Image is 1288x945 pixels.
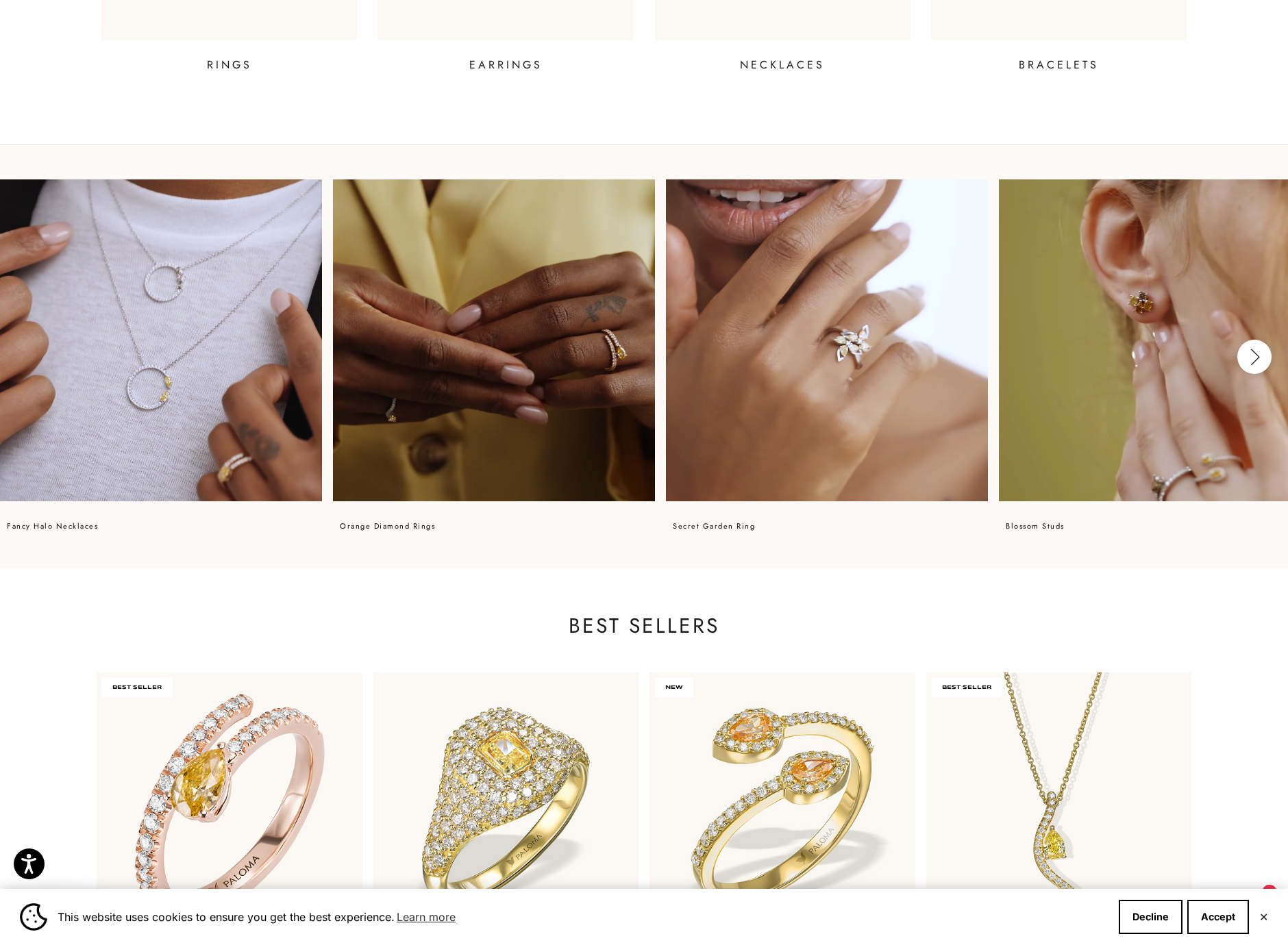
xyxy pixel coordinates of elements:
[926,672,1192,938] img: #YellowGold
[58,907,1108,927] span: This website uses cookies to ensure you get the best experience.
[1259,913,1268,921] button: Close
[740,57,825,73] p: NECKLACES
[673,518,755,534] p: Secret Garden ring
[7,518,98,534] p: fancy halo necklaces
[666,179,988,534] a: Secret Garden ring
[569,611,719,640] a: Best Sellers
[97,672,362,938] img: #RoseGold
[649,672,915,938] img: #YellowGold
[373,672,639,938] a: #YellowGold #WhiteGold #RoseGold
[932,678,1002,697] span: BEST SELLER
[1006,518,1065,534] p: blossom studs
[333,179,655,534] a: orange diamond rings
[207,57,252,73] p: RINGS
[1119,900,1182,934] button: Decline
[340,518,435,534] p: orange diamond rings
[1019,57,1099,73] p: BRACELETS
[655,678,693,697] span: NEW
[373,672,639,938] img: #YellowGold
[395,907,458,927] a: Learn more
[1187,900,1249,934] button: Accept
[20,903,47,931] img: Cookie banner
[469,57,543,73] p: EARRINGS
[102,678,172,697] span: BEST SELLER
